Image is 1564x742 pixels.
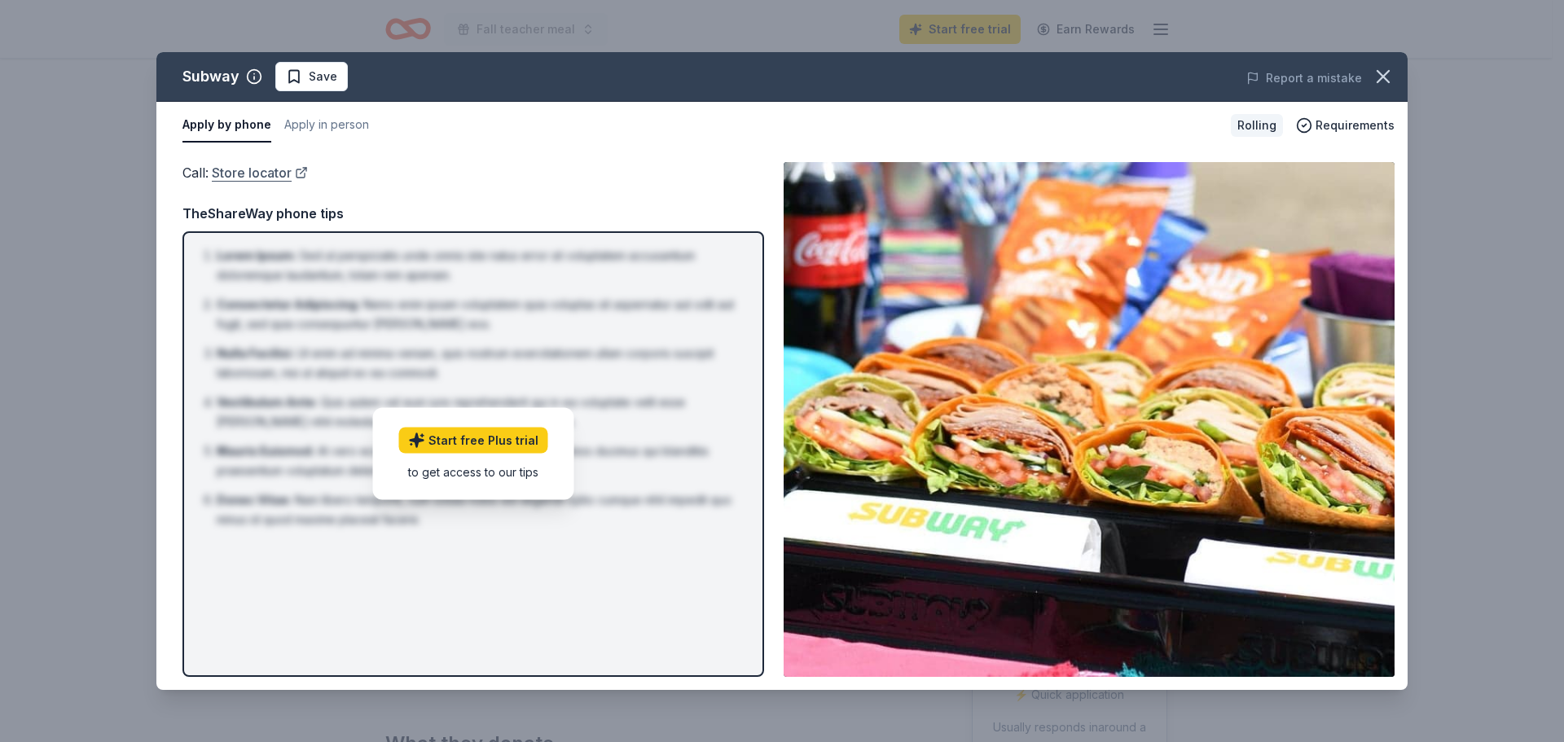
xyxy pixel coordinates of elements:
[217,346,294,360] span: Nulla Facilisi :
[217,490,740,529] li: Nam libero tempore, cum soluta nobis est eligendi optio cumque nihil impedit quo minus id quod ma...
[275,62,348,91] button: Save
[182,203,764,224] div: TheShareWay phone tips
[1246,68,1362,88] button: Report a mistake
[217,246,740,285] li: Sed ut perspiciatis unde omnis iste natus error sit voluptatem accusantium doloremque laudantium,...
[784,162,1395,677] img: Image for Subway
[217,344,740,383] li: Ut enim ad minima veniam, quis nostrum exercitationem ullam corporis suscipit laboriosam, nisi ut...
[1296,116,1395,135] button: Requirements
[217,493,292,507] span: Donec Vitae :
[182,162,764,183] div: Call :
[217,248,297,262] span: Lorem Ipsum :
[217,297,360,311] span: Consectetur Adipiscing :
[217,444,314,458] span: Mauris Euismod :
[399,428,548,454] a: Start free Plus trial
[309,67,337,86] span: Save
[217,441,740,481] li: At vero eos et accusamus et iusto odio dignissimos ducimus qui blanditiis praesentium voluptatum ...
[1316,116,1395,135] span: Requirements
[217,393,740,432] li: Quis autem vel eum iure reprehenderit qui in ea voluptate velit esse [PERSON_NAME] nihil molestia...
[212,162,308,183] a: Store locator
[1231,114,1283,137] div: Rolling
[182,108,271,143] button: Apply by phone
[182,64,239,90] div: Subway
[217,395,318,409] span: Vestibulum Ante :
[217,295,740,334] li: Nemo enim ipsam voluptatem quia voluptas sit aspernatur aut odit aut fugit, sed quia consequuntur...
[399,463,548,481] div: to get access to our tips
[284,108,369,143] button: Apply in person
